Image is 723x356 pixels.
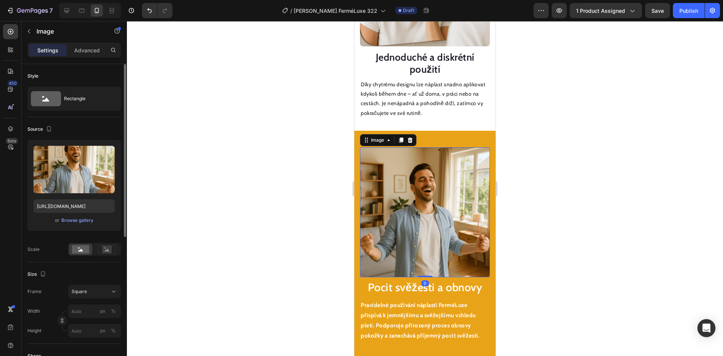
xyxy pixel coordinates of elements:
[7,80,18,86] div: 450
[68,324,121,338] input: px%
[98,307,107,316] button: %
[68,304,121,318] input: px%
[109,326,118,335] button: px
[34,199,115,213] input: https://example.com/image.jpg
[294,7,377,15] span: [PERSON_NAME] FerméLuxe 322
[697,319,715,337] div: Open Intercom Messenger
[142,3,172,18] div: Undo/Redo
[111,327,116,334] div: %
[61,217,93,224] div: Browse gallery
[27,124,53,134] div: Source
[98,326,107,335] button: %
[27,288,41,295] label: Frame
[6,138,18,144] div: Beta
[645,3,670,18] button: Save
[27,327,41,334] label: Height
[74,46,100,54] p: Advanced
[49,6,53,15] p: 7
[68,285,121,298] button: Square
[100,327,105,334] div: px
[673,3,705,18] button: Publish
[109,307,118,316] button: px
[354,21,496,356] iframe: Design area
[55,216,59,225] span: or
[111,308,116,315] div: %
[651,8,664,14] span: Save
[37,27,101,36] p: Image
[72,288,87,295] span: Square
[61,217,94,224] button: Browse gallery
[403,7,414,14] span: Draft
[290,7,292,15] span: /
[37,46,58,54] p: Settings
[27,246,40,253] div: Scale
[570,3,642,18] button: 1 product assigned
[576,7,625,15] span: 1 product assigned
[100,308,105,315] div: px
[679,7,698,15] div: Publish
[27,73,38,79] div: Style
[27,269,47,280] div: Size
[27,308,40,315] label: Width
[34,146,115,193] img: preview-image
[64,90,110,107] div: Rectangle
[3,3,56,18] button: 7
